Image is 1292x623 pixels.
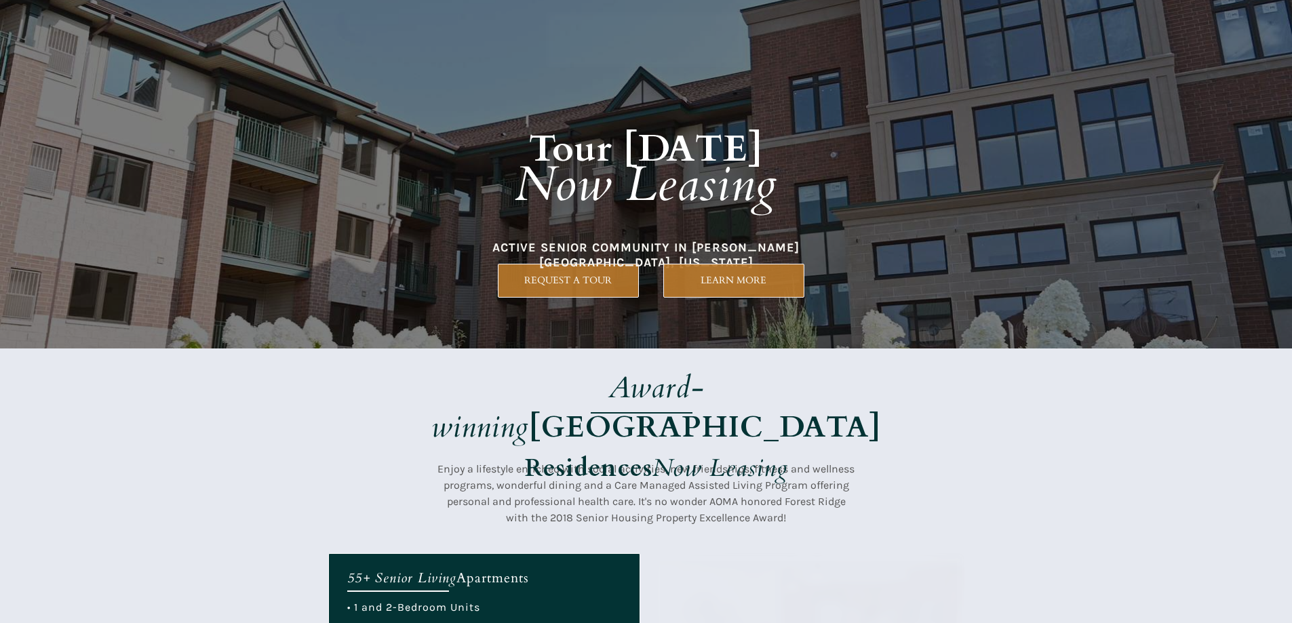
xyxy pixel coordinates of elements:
[529,407,881,447] strong: [GEOGRAPHIC_DATA]
[431,367,705,447] em: Award-winning
[347,601,480,614] span: • 1 and 2-Bedroom Units
[456,569,529,587] span: Apartments
[498,275,638,286] span: REQUEST A TOUR
[652,451,788,485] em: Now Leasing
[525,451,652,485] strong: Residences
[664,275,804,286] span: LEARN MORE
[498,264,639,298] a: REQUEST A TOUR
[529,124,764,174] strong: Tour [DATE]
[492,240,800,270] span: ACTIVE SENIOR COMMUNITY IN [PERSON_NAME][GEOGRAPHIC_DATA], [US_STATE]
[347,569,456,587] em: 55+ Senior Living
[663,264,804,298] a: LEARN MORE
[515,152,777,218] em: Now Leasing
